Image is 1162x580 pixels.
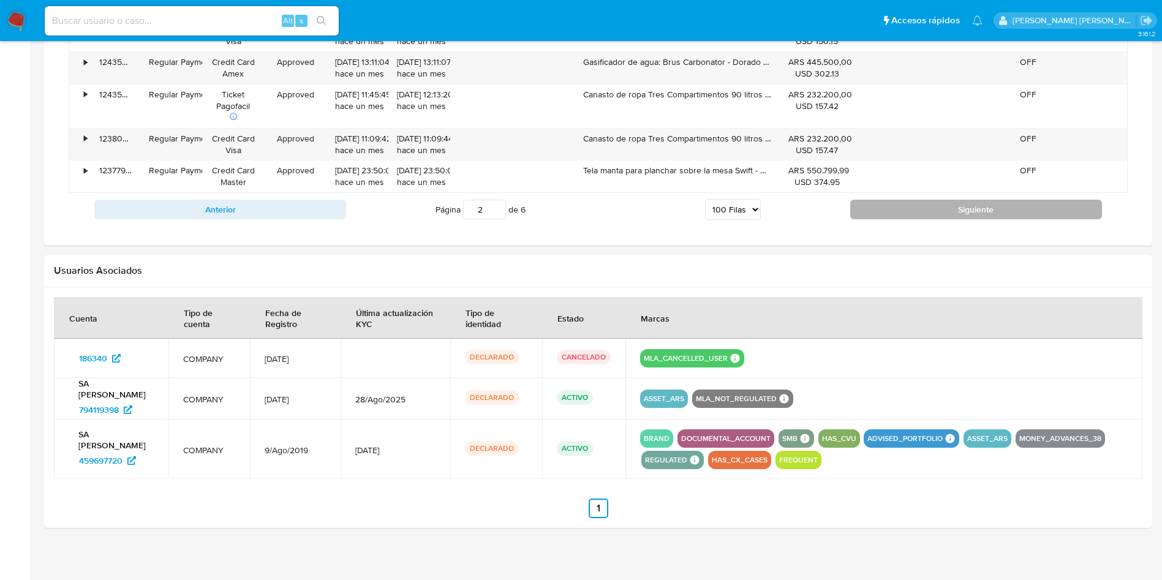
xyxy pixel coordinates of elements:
[45,13,339,29] input: Buscar usuario o caso...
[1013,15,1136,26] p: sandra.helbardt@mercadolibre.com
[891,14,960,27] span: Accesos rápidos
[300,15,303,26] span: s
[1138,29,1156,39] span: 3.161.2
[972,15,983,26] a: Notificaciones
[283,15,293,26] span: Alt
[54,265,1142,277] h2: Usuarios Asociados
[309,12,334,29] button: search-icon
[1140,14,1153,27] a: Salir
